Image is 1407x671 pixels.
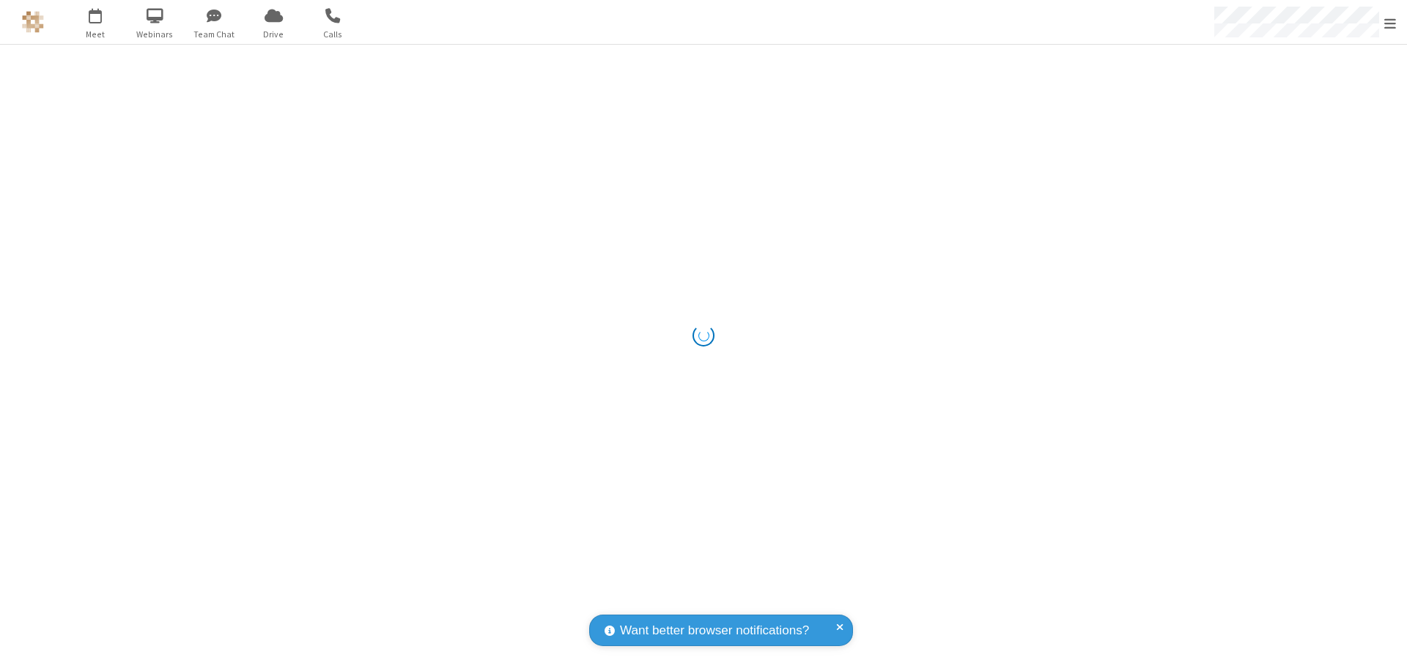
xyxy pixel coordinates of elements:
[246,28,301,41] span: Drive
[68,28,123,41] span: Meet
[128,28,182,41] span: Webinars
[22,11,44,33] img: QA Selenium DO NOT DELETE OR CHANGE
[306,28,361,41] span: Calls
[187,28,242,41] span: Team Chat
[620,621,809,640] span: Want better browser notifications?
